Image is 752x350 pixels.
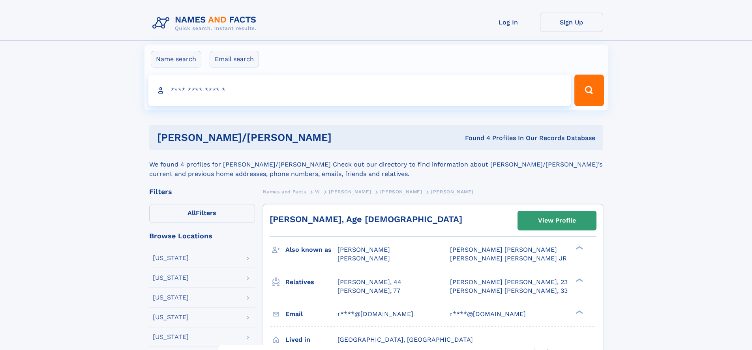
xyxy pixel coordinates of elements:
div: [US_STATE] [153,294,189,301]
div: ❯ [574,277,583,283]
div: [US_STATE] [153,275,189,281]
h3: Also known as [285,243,338,256]
a: [PERSON_NAME], Age [DEMOGRAPHIC_DATA] [270,214,462,224]
div: [US_STATE] [153,314,189,320]
span: [PERSON_NAME] [PERSON_NAME] JR [450,255,567,262]
span: [PERSON_NAME] [338,246,390,253]
span: W [315,189,320,195]
a: Log In [477,13,540,32]
button: Search Button [574,75,604,106]
a: Sign Up [540,13,603,32]
h3: Lived in [285,333,338,346]
a: [PERSON_NAME] [380,187,422,197]
img: Logo Names and Facts [149,13,263,34]
span: [GEOGRAPHIC_DATA], [GEOGRAPHIC_DATA] [338,336,473,343]
div: ❯ [574,309,583,314]
a: Names and Facts [263,187,306,197]
a: [PERSON_NAME] [PERSON_NAME], 23 [450,278,568,286]
div: ❯ [574,245,583,251]
div: We found 4 profiles for [PERSON_NAME]/[PERSON_NAME] Check out our directory to find information a... [149,150,603,179]
span: [PERSON_NAME] [380,189,422,195]
label: Filters [149,204,255,223]
div: [US_STATE] [153,255,189,261]
h3: Email [285,307,338,321]
input: search input [148,75,571,106]
span: [PERSON_NAME] [PERSON_NAME] [450,246,557,253]
span: All [188,209,196,217]
label: Email search [210,51,259,67]
div: Filters [149,188,255,195]
a: [PERSON_NAME] [329,187,371,197]
a: [PERSON_NAME], 44 [338,278,401,286]
a: View Profile [518,211,596,230]
div: Browse Locations [149,232,255,240]
div: [US_STATE] [153,334,189,340]
div: View Profile [538,211,576,230]
h1: [PERSON_NAME]/[PERSON_NAME] [157,133,398,142]
span: [PERSON_NAME] [329,189,371,195]
h3: Relatives [285,275,338,289]
span: [PERSON_NAME] [431,189,473,195]
a: [PERSON_NAME], 77 [338,286,400,295]
a: W [315,187,320,197]
a: [PERSON_NAME] [PERSON_NAME], 33 [450,286,568,295]
div: Found 4 Profiles In Our Records Database [398,134,595,142]
span: [PERSON_NAME] [338,255,390,262]
label: Name search [151,51,201,67]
